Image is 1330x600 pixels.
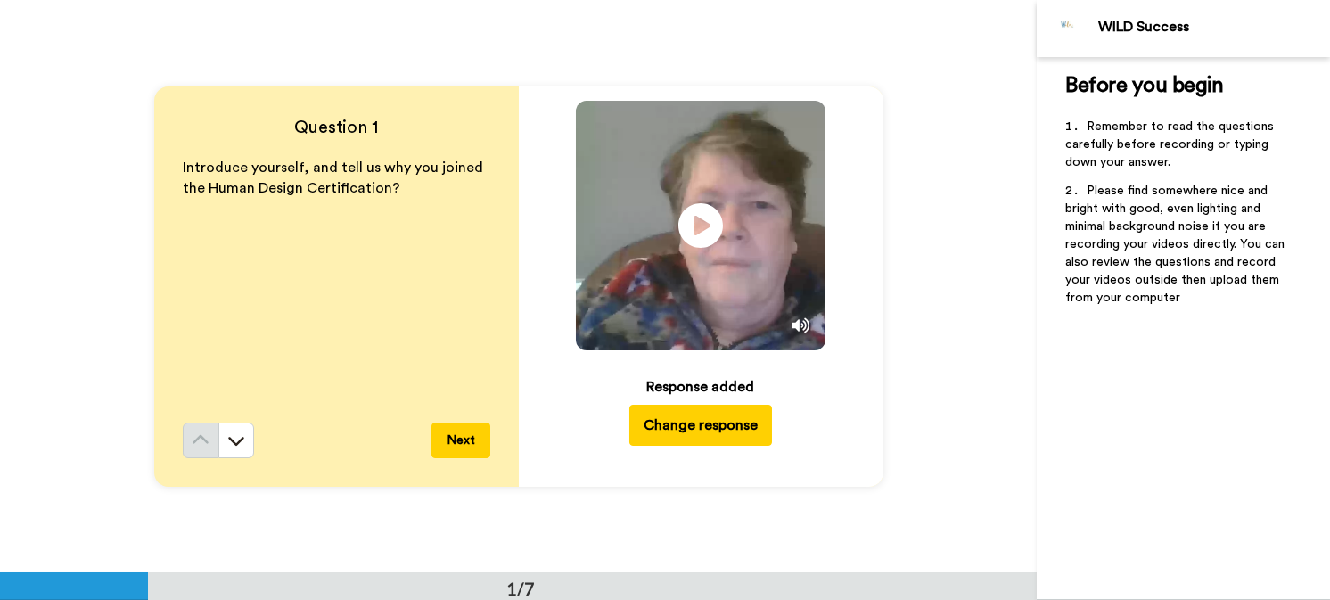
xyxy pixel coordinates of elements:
button: Next [431,423,490,458]
span: Remember to read the questions carefully before recording or typing down your answer. [1065,120,1277,168]
span: Please find somewhere nice and bright with good, even lighting and minimal background noise if yo... [1065,185,1288,304]
h4: Question 1 [183,115,490,140]
span: Introduce yourself, and tell us why you joined the Human Design Certification? [183,160,487,195]
img: Mute/Unmute [792,316,809,334]
div: Response added [647,376,755,398]
span: Before you begin [1065,75,1223,96]
button: Change response [629,405,772,446]
div: WILD Success [1098,19,1329,36]
img: Profile Image [1047,7,1089,50]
